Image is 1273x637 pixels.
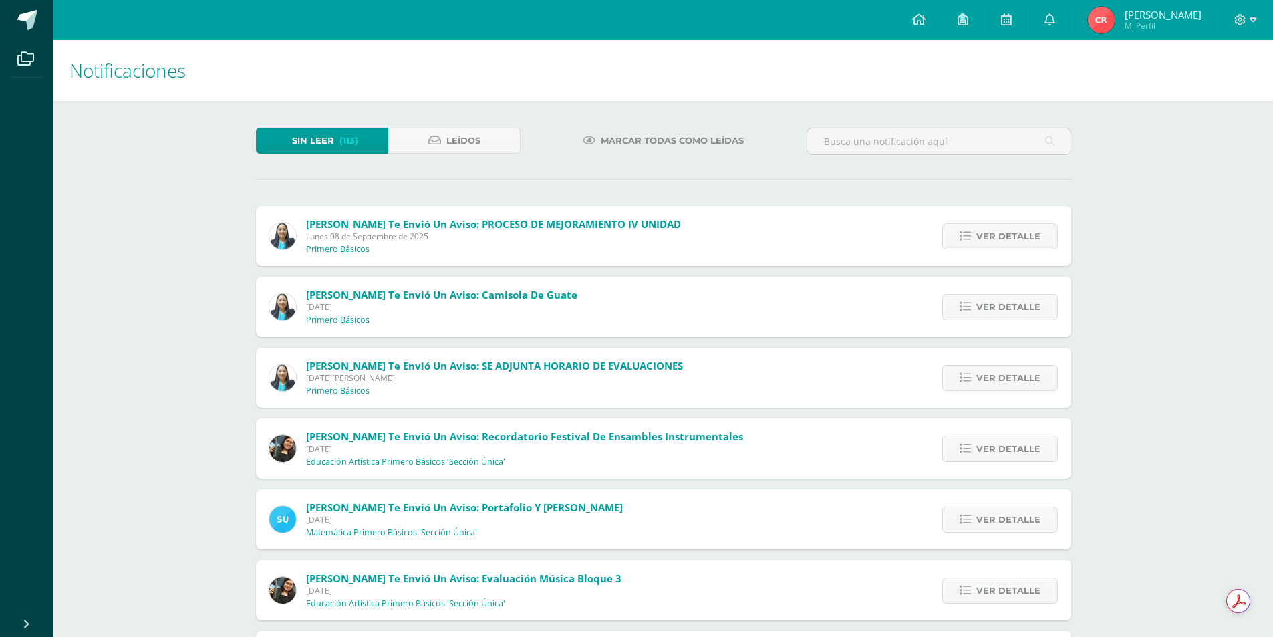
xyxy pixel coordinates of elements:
[269,506,296,533] img: 14471758ff6613f552bde5ba870308b6.png
[976,578,1040,603] span: Ver detalle
[269,577,296,604] img: afbb90b42ddb8510e0c4b806fbdf27cc.png
[306,359,683,372] span: [PERSON_NAME] te envió un aviso: SE ADJUNTA HORARIO DE EVALUACIONES
[306,527,477,538] p: Matemática Primero Básicos 'Sección Única'
[388,128,521,154] a: Leídos
[306,514,623,525] span: [DATE]
[306,430,743,443] span: [PERSON_NAME] te envió un aviso: Recordatorio festival de ensambles instrumentales
[306,244,370,255] p: Primero Básicos
[306,571,621,585] span: [PERSON_NAME] te envió un aviso: Evaluación Música bloque 3
[306,231,681,242] span: Lunes 08 de Septiembre de 2025
[976,366,1040,390] span: Ver detalle
[306,288,577,301] span: [PERSON_NAME] te envió un aviso: Camisola de Guate
[306,457,505,467] p: Educación Artística Primero Básicos 'Sección Única'
[306,301,577,313] span: [DATE]
[976,295,1040,320] span: Ver detalle
[1088,7,1115,33] img: 04319774050c590820c3cf7aea936d85.png
[976,507,1040,532] span: Ver detalle
[976,436,1040,461] span: Ver detalle
[269,435,296,462] img: afbb90b42ddb8510e0c4b806fbdf27cc.png
[269,223,296,249] img: 49168807a2b8cca0ef2119beca2bd5ad.png
[306,585,621,596] span: [DATE]
[339,128,358,153] span: (113)
[306,443,743,455] span: [DATE]
[306,372,683,384] span: [DATE][PERSON_NAME]
[69,57,186,83] span: Notificaciones
[306,217,681,231] span: [PERSON_NAME] te envió un aviso: PROCESO DE MEJORAMIENTO IV UNIDAD
[446,128,480,153] span: Leídos
[269,293,296,320] img: 49168807a2b8cca0ef2119beca2bd5ad.png
[292,128,334,153] span: Sin leer
[1125,20,1201,31] span: Mi Perfil
[269,364,296,391] img: 49168807a2b8cca0ef2119beca2bd5ad.png
[256,128,388,154] a: Sin leer(113)
[566,128,760,154] a: Marcar todas como leídas
[306,315,370,326] p: Primero Básicos
[807,128,1071,154] input: Busca una notificación aquí
[306,386,370,396] p: Primero Básicos
[976,224,1040,249] span: Ver detalle
[306,598,505,609] p: Educación Artística Primero Básicos 'Sección Única'
[1125,8,1201,21] span: [PERSON_NAME]
[306,501,623,514] span: [PERSON_NAME] te envió un aviso: Portafolio y [PERSON_NAME]
[601,128,744,153] span: Marcar todas como leídas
